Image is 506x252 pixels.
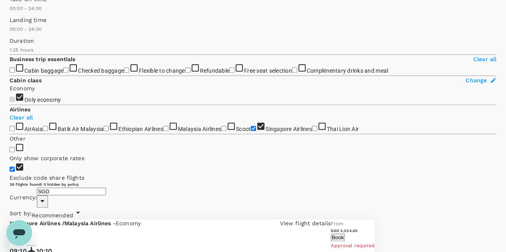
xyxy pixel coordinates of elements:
[24,97,61,103] span: Only economy
[104,126,109,131] input: Ethiopian Airlines
[10,154,496,162] p: Only show corporate rates
[331,234,344,241] button: Book
[200,67,230,74] span: Refundable
[331,243,375,248] span: Approval required
[10,113,496,121] p: Clear all
[10,182,375,187] div: 36 flights found | 0 hidden by policy
[331,221,343,226] span: From
[163,126,168,131] input: Malaysia Airlines
[10,106,30,113] strong: Airlines
[221,126,226,131] input: Scoot
[10,135,26,143] p: Other
[24,126,43,132] span: AirAsia
[10,167,15,172] input: Exclude code share flights
[32,212,73,218] span: Recommended
[280,219,331,227] p: View flight details
[10,84,496,92] p: Economy
[118,126,163,132] span: Ethiopian Airlines
[6,220,32,246] iframe: Button to launch messaging window
[10,67,15,73] input: Cabin baggage
[10,47,34,53] span: 1.25 hours
[251,126,256,131] input: Singapore Airlines
[10,56,76,62] strong: Business trip essentials
[10,16,496,24] p: Landing time
[229,67,234,73] input: Free seat selection
[78,67,124,74] span: Checked baggage
[266,126,312,132] span: Singapore Airlines
[331,228,375,233] h6: SGD 2,234.65
[58,126,104,132] span: Batik Air Malaysia
[124,67,129,73] input: Flexible to change
[24,67,63,74] span: Cabin baggage
[10,97,15,102] input: Only economy
[37,195,48,208] button: Open
[10,147,15,152] input: Only show corporate rates
[43,126,48,131] input: Batik Air Malaysia
[312,126,317,131] input: Thai Lion Air
[307,67,388,74] span: Complimentary drinks and meal
[466,76,487,84] span: Change
[10,209,32,217] span: Sort by :
[10,26,42,32] span: 00:00 - 24:00
[10,193,37,201] span: Currency :
[116,220,141,226] span: Economy
[63,67,68,73] input: Checked baggage
[139,67,185,74] span: Flexible to change
[10,220,113,226] span: Singapore Airlines / Malaysia Airlines
[10,37,496,45] p: Duration
[244,67,292,74] span: Free seat selection
[10,6,42,11] span: 00:00 - 24:00
[10,174,496,182] p: Exclude code share flights
[178,126,221,132] span: Malaysia Airlines
[473,55,496,63] p: Clear all
[327,126,359,132] span: Thai Lion Air
[113,220,116,226] span: -
[185,67,190,73] input: Refundable
[236,126,251,132] span: Scoot
[10,77,42,83] strong: Cabin class
[292,67,297,73] input: Complimentary drinks and meal
[10,126,15,131] input: AirAsia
